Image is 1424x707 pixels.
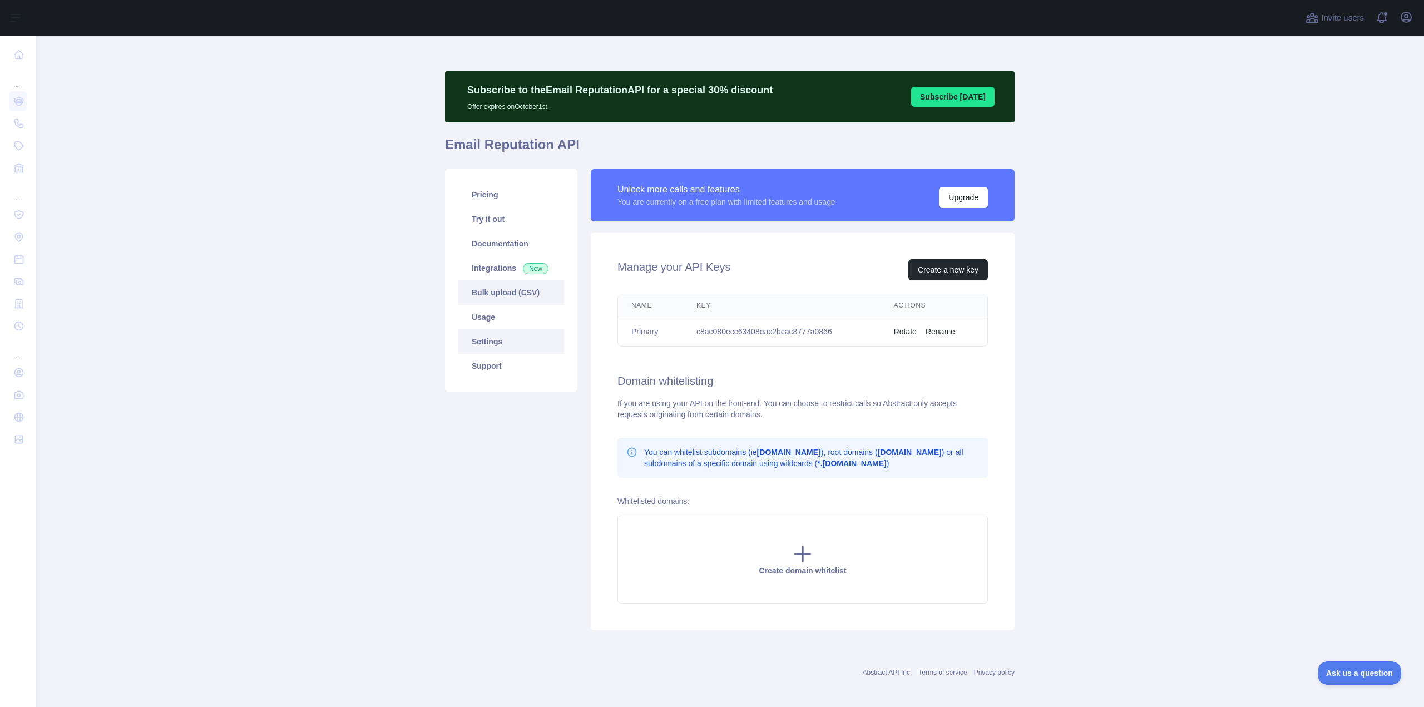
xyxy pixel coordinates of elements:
th: Actions [881,294,987,317]
td: Primary [618,317,683,347]
a: Documentation [458,231,564,256]
label: Whitelisted domains: [617,497,689,506]
div: You are currently on a free plan with limited features and usage [617,196,835,207]
a: Try it out [458,207,564,231]
a: Support [458,354,564,378]
p: Offer expires on October 1st. [467,98,773,111]
iframe: Toggle Customer Support [1318,661,1402,685]
div: If you are using your API on the front-end. You can choose to restrict calls so Abstract only acc... [617,398,988,420]
a: Terms of service [918,669,967,676]
b: *.[DOMAIN_NAME] [817,459,886,468]
a: Privacy policy [974,669,1015,676]
td: c8ac080ecc63408eac2bcac8777a0866 [683,317,881,347]
th: Key [683,294,881,317]
span: Create domain whitelist [759,566,846,575]
a: Integrations New [458,256,564,280]
b: [DOMAIN_NAME] [878,448,942,457]
p: Subscribe to the Email Reputation API for a special 30 % discount [467,82,773,98]
p: You can whitelist subdomains (ie ), root domains ( ) or all subdomains of a specific domain using... [644,447,979,469]
h1: Email Reputation API [445,136,1015,162]
button: Create a new key [908,259,988,280]
button: Rename [926,326,955,337]
a: Usage [458,305,564,329]
a: Bulk upload (CSV) [458,280,564,305]
a: Settings [458,329,564,354]
a: Abstract API Inc. [863,669,912,676]
button: Upgrade [939,187,988,208]
div: Unlock more calls and features [617,183,835,196]
button: Invite users [1303,9,1366,27]
button: Rotate [894,326,917,337]
div: ... [9,180,27,202]
div: ... [9,67,27,89]
span: Invite users [1321,12,1364,24]
h2: Domain whitelisting [617,373,988,389]
div: ... [9,338,27,360]
a: Pricing [458,182,564,207]
th: Name [618,294,683,317]
h2: Manage your API Keys [617,259,730,280]
b: [DOMAIN_NAME] [757,448,821,457]
button: Subscribe [DATE] [911,87,995,107]
span: New [523,263,548,274]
